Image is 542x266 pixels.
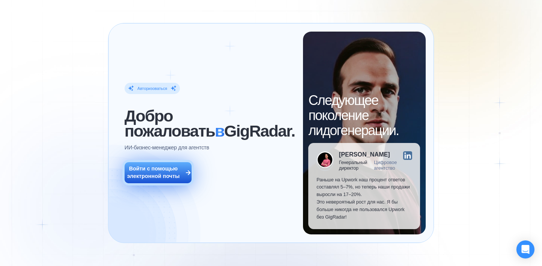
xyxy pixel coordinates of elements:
[125,107,215,140] font: Добро пожаловать
[317,177,410,198] font: Раньше на Upwork наш процент ответов составлял 5–7%, но теперь наши продажи выросли на 17–20%.
[127,166,180,179] font: Войти с помощью электронной почты
[339,160,367,170] font: Генеральный директор
[137,86,167,91] font: Авторизоваться
[374,160,397,170] font: Цифровое агентство
[125,162,192,183] button: Войти с помощью электронной почты
[317,199,405,220] font: Это невероятный рост для нас. Я бы больше никогда не пользовался Upwork без GigRadar!
[308,93,399,138] font: Следующее поколение лидогенерации.
[224,122,295,140] font: GigRadar.
[125,144,209,150] font: ИИ-бизнес-менеджер для агентств
[516,240,534,258] div: Open Intercom Messenger
[215,122,224,140] font: в
[339,151,390,158] font: [PERSON_NAME]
